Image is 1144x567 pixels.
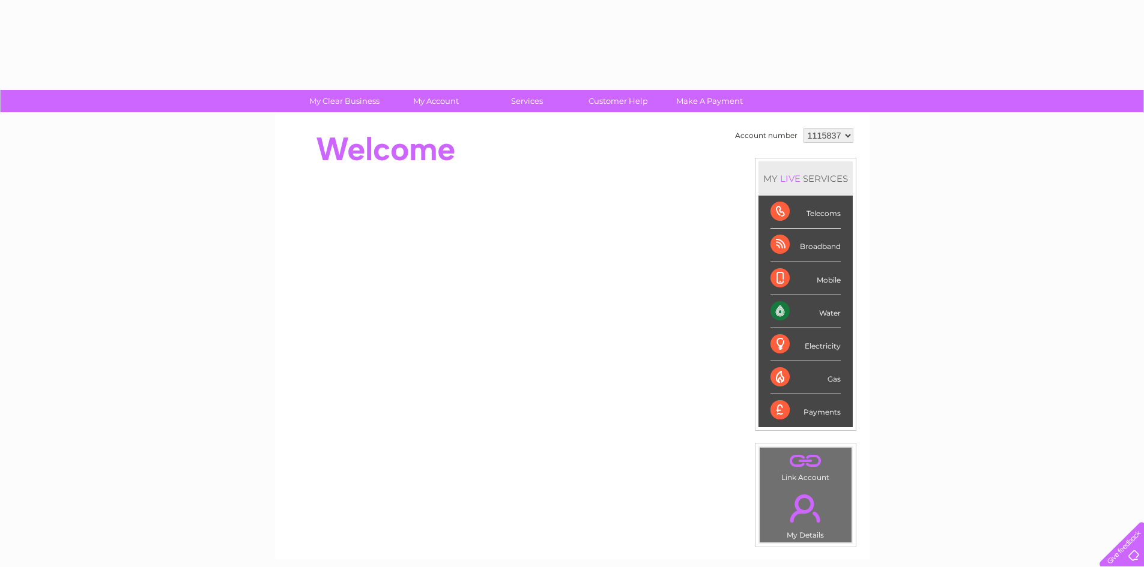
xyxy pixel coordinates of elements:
[759,447,852,485] td: Link Account
[758,161,853,196] div: MY SERVICES
[770,328,841,361] div: Electricity
[477,90,577,112] a: Services
[778,173,803,184] div: LIVE
[770,196,841,229] div: Telecoms
[732,125,800,146] td: Account number
[770,262,841,295] div: Mobile
[763,451,849,472] a: .
[295,90,394,112] a: My Clear Business
[569,90,668,112] a: Customer Help
[770,229,841,262] div: Broadband
[660,90,759,112] a: Make A Payment
[770,295,841,328] div: Water
[770,394,841,427] div: Payments
[763,487,849,529] a: .
[759,484,852,543] td: My Details
[770,361,841,394] div: Gas
[386,90,485,112] a: My Account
